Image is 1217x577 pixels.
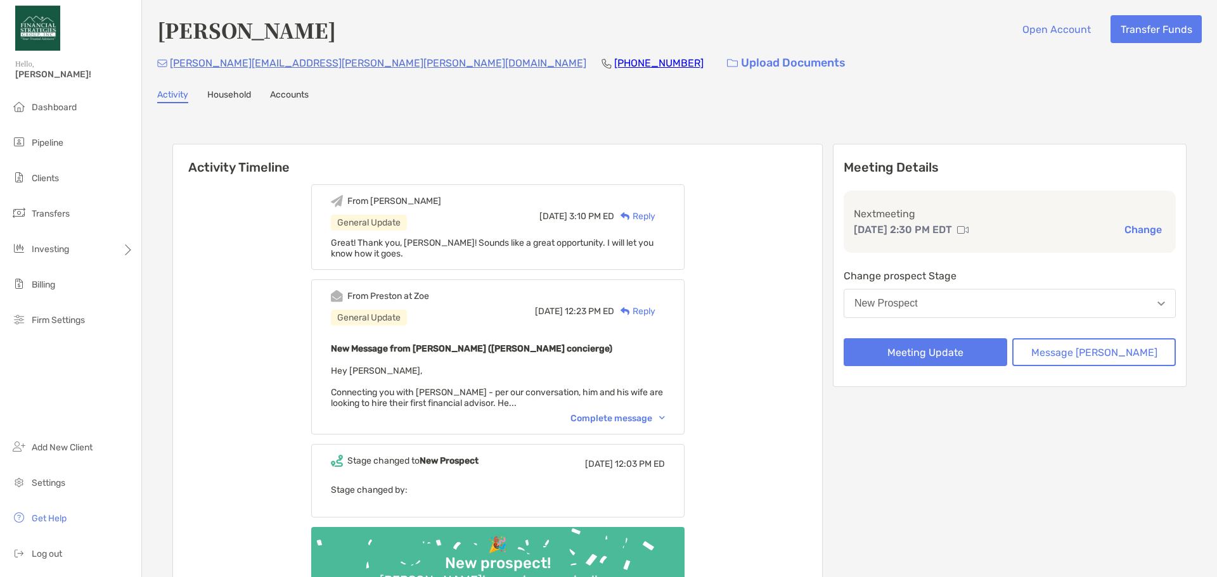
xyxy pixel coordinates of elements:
[331,365,663,409] span: Hey [PERSON_NAME], Connecting you with [PERSON_NAME] - per our conversation, him and his wife are...
[11,545,27,561] img: logout icon
[11,134,27,149] img: pipeline icon
[727,59,738,68] img: button icon
[331,455,343,467] img: Event icon
[483,536,512,554] div: 🎉
[157,89,188,103] a: Activity
[15,69,134,80] span: [PERSON_NAME]!
[440,554,556,573] div: New prospect!
[331,215,407,231] div: General Update
[11,170,27,185] img: clients icon
[11,276,27,291] img: billing icon
[32,513,67,524] span: Get Help
[331,195,343,207] img: Event icon
[957,225,969,235] img: communication type
[535,306,563,317] span: [DATE]
[854,222,952,238] p: [DATE] 2:30 PM EDT
[347,196,441,206] div: From [PERSON_NAME]
[331,482,665,498] p: Stage changed by:
[32,478,65,488] span: Settings
[1012,338,1176,366] button: Message [PERSON_NAME]
[331,343,612,354] b: New Message from [PERSON_NAME] ([PERSON_NAME] concierge)
[621,307,630,315] img: Reply icon
[569,211,614,222] span: 3:10 PM ED
[11,474,27,490] img: settings icon
[614,305,655,318] div: Reply
[32,315,85,326] span: Firm Settings
[614,57,704,69] a: [PHONE_NUMBER]
[331,238,654,259] span: Great! Thank you, [PERSON_NAME]! Sounds like a great opportunity. I will let you know how it goes.
[11,510,27,525] img: get-help icon
[854,206,1166,222] p: Next meeting
[1157,301,1165,306] img: Open dropdown arrow
[420,455,479,466] b: New Prospect
[32,137,63,148] span: Pipeline
[565,306,614,317] span: 12:23 PM ED
[614,210,655,223] div: Reply
[170,55,586,71] p: [PERSON_NAME][EMAIL_ADDRESS][PERSON_NAME][PERSON_NAME][DOMAIN_NAME]
[173,144,822,175] h6: Activity Timeline
[539,211,567,222] span: [DATE]
[32,102,77,113] span: Dashboard
[347,455,479,466] div: Stage changed to
[32,442,93,453] span: Add New Client
[207,89,251,103] a: Household
[719,49,854,77] a: Upload Documents
[347,291,429,301] div: From Preston at Zoe
[844,338,1007,366] button: Meeting Update
[854,298,918,309] div: New Prospect
[659,416,665,420] img: Chevron icon
[157,15,336,44] h4: [PERSON_NAME]
[11,241,27,256] img: investing icon
[844,268,1176,284] p: Change prospect Stage
[32,173,59,184] span: Clients
[331,310,407,326] div: General Update
[32,208,70,219] span: Transfers
[11,439,27,454] img: add_new_client icon
[844,160,1176,175] p: Meeting Details
[602,58,612,68] img: Phone Icon
[32,279,55,290] span: Billing
[11,205,27,220] img: transfers icon
[844,289,1176,318] button: New Prospect
[32,244,69,255] span: Investing
[615,459,665,469] span: 12:03 PM ED
[11,312,27,327] img: firm-settings icon
[585,459,613,469] span: [DATE]
[270,89,309,103] a: Accounts
[157,60,167,67] img: Email Icon
[1111,15,1202,43] button: Transfer Funds
[570,413,665,424] div: Complete message
[1012,15,1100,43] button: Open Account
[621,212,630,220] img: Reply icon
[1121,223,1166,236] button: Change
[331,290,343,302] img: Event icon
[32,548,62,559] span: Log out
[11,99,27,114] img: dashboard icon
[15,5,60,51] img: Zoe Logo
